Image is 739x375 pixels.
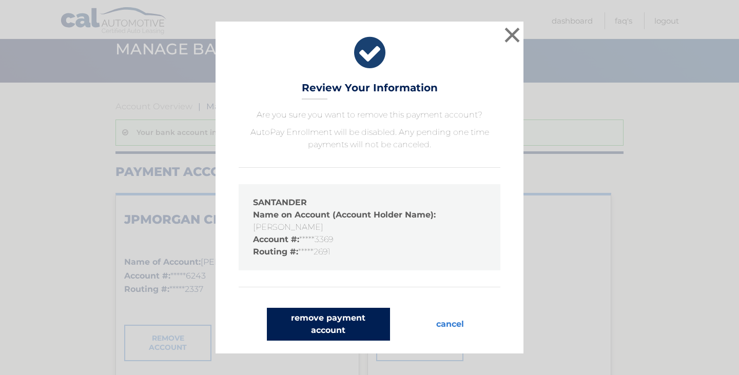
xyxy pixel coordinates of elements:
[253,209,486,233] li: [PERSON_NAME]
[253,247,298,256] strong: Routing #:
[302,82,438,100] h3: Review Your Information
[502,25,522,45] button: ×
[253,210,436,220] strong: Name on Account (Account Holder Name):
[239,126,500,151] p: AutoPay Enrollment will be disabled. Any pending one time payments will not be canceled.
[239,109,500,121] p: Are you sure you want to remove this payment account?
[253,198,307,207] strong: SANTANDER
[267,308,390,341] button: remove payment account
[253,234,299,244] strong: Account #:
[428,308,472,341] button: cancel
